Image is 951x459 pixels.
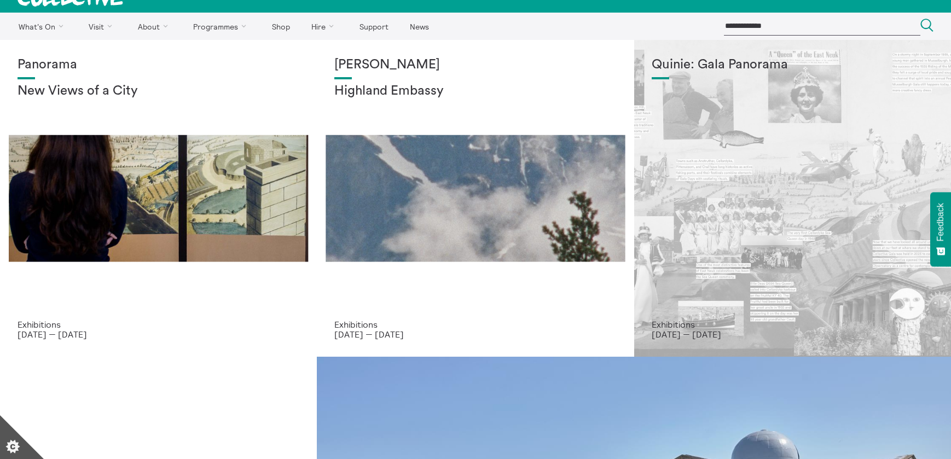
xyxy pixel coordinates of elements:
a: Solar wheels 17 [PERSON_NAME] Highland Embassy Exhibitions [DATE] — [DATE] [317,40,634,357]
a: About [128,13,182,40]
p: Exhibitions [18,319,299,329]
h1: Panorama [18,57,299,73]
p: [DATE] — [DATE] [334,329,616,339]
a: Visit [79,13,126,40]
p: [DATE] — [DATE] [652,329,933,339]
button: Feedback - Show survey [930,192,951,266]
h2: Highland Embassy [334,84,616,99]
a: Support [350,13,398,40]
a: Shop [262,13,299,40]
h1: Quinie: Gala Panorama [652,57,933,73]
a: Hire [302,13,348,40]
span: Feedback [936,203,946,241]
p: Exhibitions [652,319,933,329]
a: News [400,13,438,40]
p: [DATE] — [DATE] [18,329,299,339]
a: Josie Vallely Quinie: Gala Panorama Exhibitions [DATE] — [DATE] [634,40,951,357]
h2: New Views of a City [18,84,299,99]
a: Programmes [184,13,260,40]
a: What's On [9,13,77,40]
h1: [PERSON_NAME] [334,57,616,73]
p: Exhibitions [334,319,616,329]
